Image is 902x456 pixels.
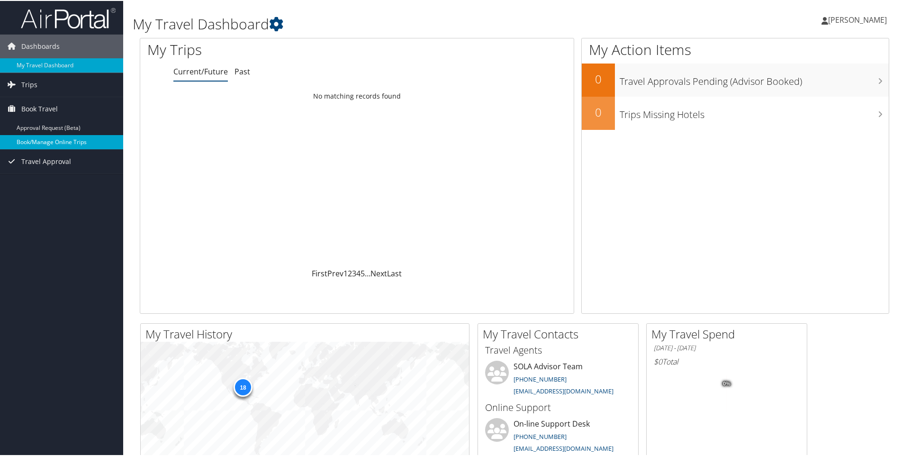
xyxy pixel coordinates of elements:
li: On-line Support Desk [480,417,636,456]
h6: Total [654,356,800,366]
a: 3 [352,267,356,278]
span: Dashboards [21,34,60,57]
a: [EMAIL_ADDRESS][DOMAIN_NAME] [514,386,613,394]
img: airportal-logo.png [21,6,116,28]
h1: My Action Items [582,39,889,59]
td: No matching records found [140,87,574,104]
h6: [DATE] - [DATE] [654,343,800,352]
a: Last [387,267,402,278]
a: Prev [327,267,343,278]
div: 18 [234,377,253,396]
a: [PERSON_NAME] [821,5,896,33]
span: [PERSON_NAME] [828,14,887,24]
h3: Travel Approvals Pending (Advisor Booked) [620,69,889,87]
a: 1 [343,267,348,278]
h3: Travel Agents [485,343,631,356]
h3: Trips Missing Hotels [620,102,889,120]
a: Current/Future [173,65,228,76]
tspan: 0% [723,380,731,386]
a: [PHONE_NUMBER] [514,431,567,440]
a: 5 [361,267,365,278]
a: [EMAIL_ADDRESS][DOMAIN_NAME] [514,443,613,452]
h2: My Travel Spend [651,325,807,341]
h2: My Travel History [145,325,469,341]
span: $0 [654,356,662,366]
h2: 0 [582,103,615,119]
h2: My Travel Contacts [483,325,638,341]
span: Trips [21,72,37,96]
h2: 0 [582,70,615,86]
h3: Online Support [485,400,631,413]
a: Next [370,267,387,278]
a: First [312,267,327,278]
a: [PHONE_NUMBER] [514,374,567,383]
a: 4 [356,267,361,278]
a: 0Travel Approvals Pending (Advisor Booked) [582,63,889,96]
span: Book Travel [21,96,58,120]
a: Past [235,65,250,76]
span: … [365,267,370,278]
span: Travel Approval [21,149,71,173]
a: 0Trips Missing Hotels [582,96,889,129]
h1: My Travel Dashboard [133,13,642,33]
li: SOLA Advisor Team [480,360,636,399]
h1: My Trips [147,39,386,59]
a: 2 [348,267,352,278]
